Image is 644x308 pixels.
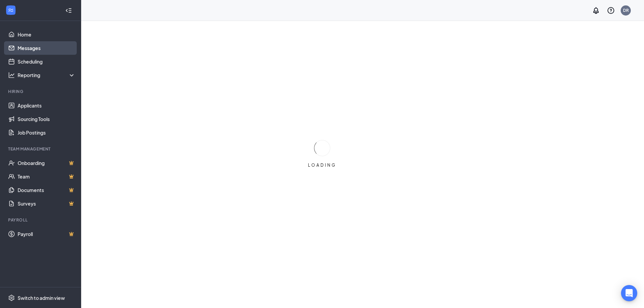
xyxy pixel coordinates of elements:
svg: Analysis [8,72,15,78]
a: Messages [18,41,75,55]
a: Sourcing Tools [18,112,75,126]
svg: WorkstreamLogo [7,7,14,14]
a: Home [18,28,75,41]
div: Switch to admin view [18,294,65,301]
div: DR [623,7,629,13]
div: Hiring [8,89,74,94]
svg: Settings [8,294,15,301]
a: OnboardingCrown [18,156,75,170]
a: SurveysCrown [18,197,75,210]
a: PayrollCrown [18,227,75,241]
div: Team Management [8,146,74,152]
div: Open Intercom Messenger [621,285,637,301]
a: TeamCrown [18,170,75,183]
div: Payroll [8,217,74,223]
div: Reporting [18,72,76,78]
svg: Notifications [592,6,600,15]
svg: QuestionInfo [607,6,615,15]
a: DocumentsCrown [18,183,75,197]
a: Applicants [18,99,75,112]
div: LOADING [305,162,339,168]
a: Scheduling [18,55,75,68]
a: Job Postings [18,126,75,139]
svg: Collapse [65,7,72,14]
